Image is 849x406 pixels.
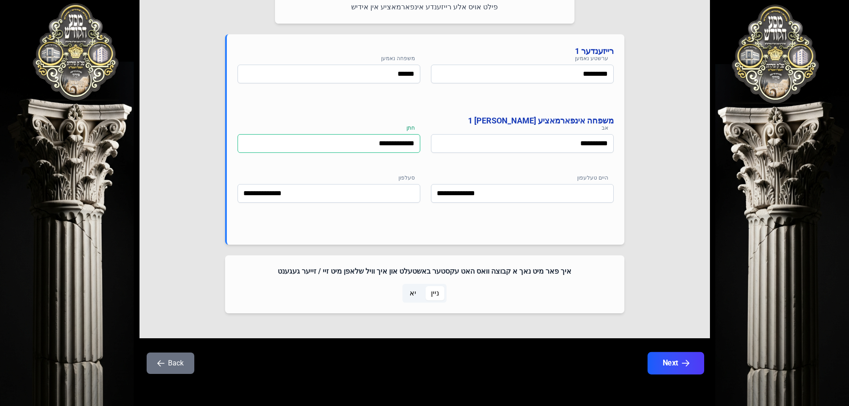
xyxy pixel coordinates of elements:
h4: רייזענדער 1 [238,45,614,57]
h4: משפחה אינפארמאציע [PERSON_NAME] 1 [238,115,614,127]
h4: איך פאר מיט נאך א קבוצה וואס האט עקסטער באשטעלט און איך וויל שלאפן מיט זיי / זייער געגענט [236,266,614,277]
p-togglebutton: ניין [424,284,447,303]
p-togglebutton: יא [402,284,424,303]
span: יא [410,288,416,299]
button: Back [147,353,194,374]
button: Next [647,352,704,374]
p: פילט אויס אלע רייזענדע אינפארמאציע אין אידיש [286,1,564,13]
span: ניין [431,288,439,299]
